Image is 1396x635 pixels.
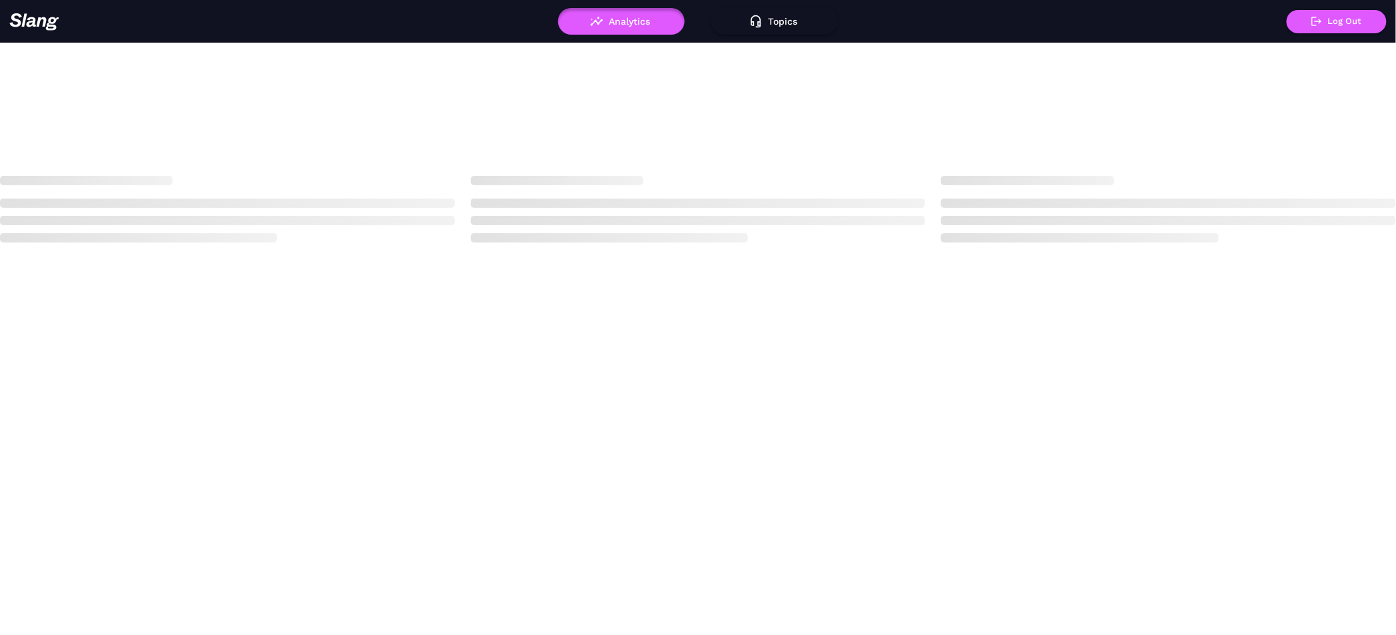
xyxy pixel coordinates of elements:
[558,16,685,25] a: Analytics
[9,13,59,31] img: 623511267c55cb56e2f2a487_logo2.png
[1287,10,1387,33] button: Log Out
[711,8,838,35] button: Topics
[558,8,685,35] button: Analytics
